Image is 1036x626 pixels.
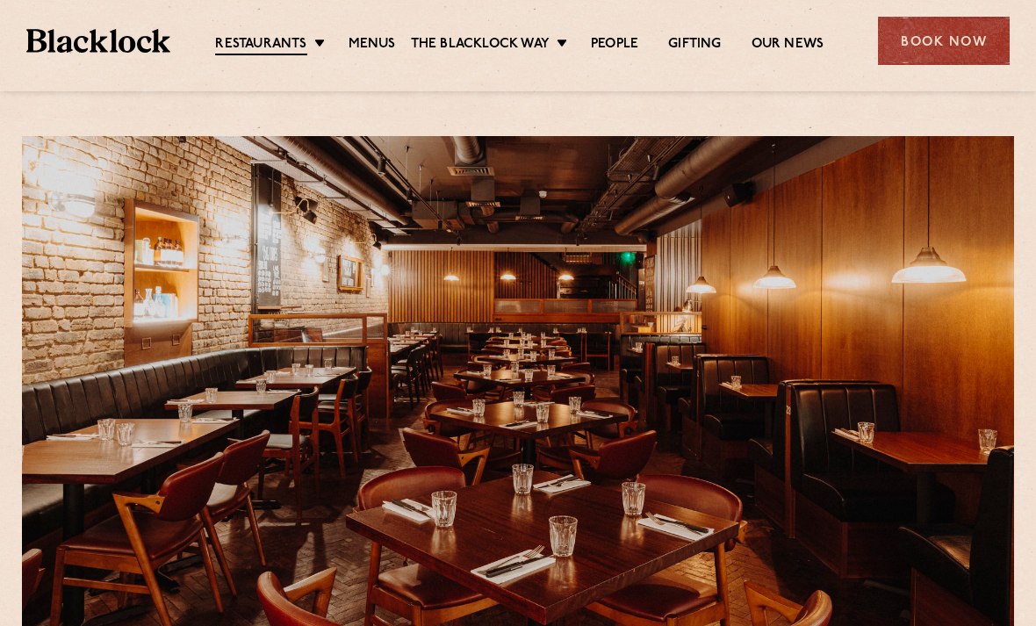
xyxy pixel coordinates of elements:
[752,36,824,54] a: Our News
[591,36,638,54] a: People
[878,17,1010,65] div: Book Now
[215,36,306,55] a: Restaurants
[26,29,170,54] img: BL_Textured_Logo-footer-cropped.svg
[349,36,396,54] a: Menus
[668,36,721,54] a: Gifting
[411,36,550,54] a: The Blacklock Way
